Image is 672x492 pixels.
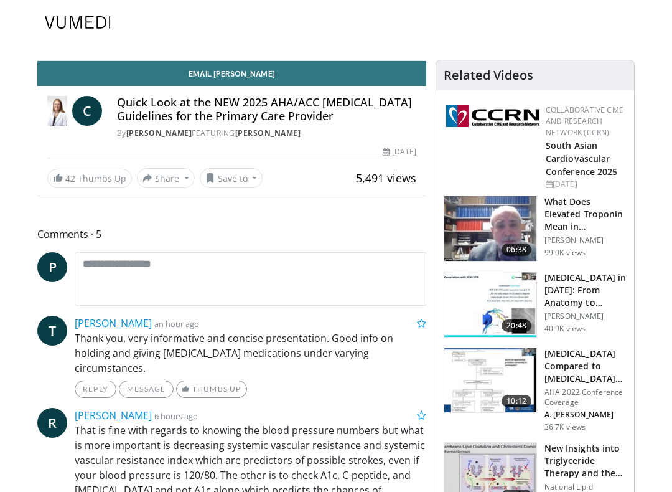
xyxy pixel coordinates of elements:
[119,381,174,398] a: Message
[37,252,67,282] a: P
[544,311,627,321] p: [PERSON_NAME]
[154,410,198,422] small: 6 hours ago
[544,422,586,432] p: 36.7K views
[544,387,627,407] p: AHA 2022 Conference Coverage
[356,171,416,186] span: 5,491 views
[444,196,627,262] a: 06:38 What Does Elevated Troponin Mean in [MEDICAL_DATA]? [PERSON_NAME] 99.0K views
[446,105,539,127] img: a04ee3ba-8487-4636-b0fb-5e8d268f3737.png.150x105_q85_autocrop_double_scale_upscale_version-0.2.png
[117,96,416,123] h4: Quick Look at the NEW 2025 AHA/ACC [MEDICAL_DATA] Guidelines for the Primary Care Provider
[126,128,192,138] a: [PERSON_NAME]
[154,318,199,329] small: an hour ago
[444,348,536,413] img: 7c0f9b53-1609-4588-8498-7cac8464d722.150x105_q85_crop-smart_upscale.jpg
[117,128,416,139] div: By FEATURING
[546,140,618,177] a: South Asian Cardiovascular Conference 2025
[200,168,263,188] button: Save to
[544,235,627,245] p: [PERSON_NAME]
[65,173,75,184] span: 42
[544,196,627,233] h3: What Does Elevated Troponin Mean in [MEDICAL_DATA]?
[546,105,623,138] a: Collaborative CME and Research Network (CCRN)
[37,316,67,346] a: T
[544,442,627,480] h3: New Insights into Triglyceride Therapy and the Role of Omega-3 Fatty…
[444,68,533,83] h4: Related Videos
[47,169,132,188] a: 42 Thumbs Up
[544,248,586,258] p: 99.0K views
[72,96,102,126] a: C
[176,381,246,398] a: Thumbs Up
[37,408,67,438] a: R
[45,16,111,29] img: VuMedi Logo
[544,348,627,385] h3: [MEDICAL_DATA] Compared to [MEDICAL_DATA] for the Prevention of…
[544,272,627,309] h3: [MEDICAL_DATA] in [DATE]: From Anatomy to Physiology to Plaque Burden and …
[75,409,152,422] a: [PERSON_NAME]
[75,331,426,376] p: Thank you, very informative and concise presentation. Good info on holding and giving [MEDICAL_DA...
[75,316,152,330] a: [PERSON_NAME]
[444,348,627,432] a: 10:12 [MEDICAL_DATA] Compared to [MEDICAL_DATA] for the Prevention of… AHA 2022 Conference Covera...
[47,96,67,126] img: Dr. Catherine P. Benziger
[75,381,116,398] a: Reply
[502,395,531,407] span: 10:12
[37,226,426,242] span: Comments 5
[502,319,531,332] span: 20:48
[444,272,536,337] img: 823da73b-7a00-425d-bb7f-45c8b03b10c3.150x105_q85_crop-smart_upscale.jpg
[235,128,301,138] a: [PERSON_NAME]
[444,272,627,338] a: 20:48 [MEDICAL_DATA] in [DATE]: From Anatomy to Physiology to Plaque Burden and … [PERSON_NAME] 4...
[544,410,627,420] p: A. [PERSON_NAME]
[544,324,586,334] p: 40.9K views
[383,146,416,158] div: [DATE]
[37,61,426,86] a: Email [PERSON_NAME]
[137,168,195,188] button: Share
[546,179,624,190] div: [DATE]
[502,244,531,256] span: 06:38
[444,196,536,261] img: 98daf78a-1d22-4ebe-927e-10afe95ffd94.150x105_q85_crop-smart_upscale.jpg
